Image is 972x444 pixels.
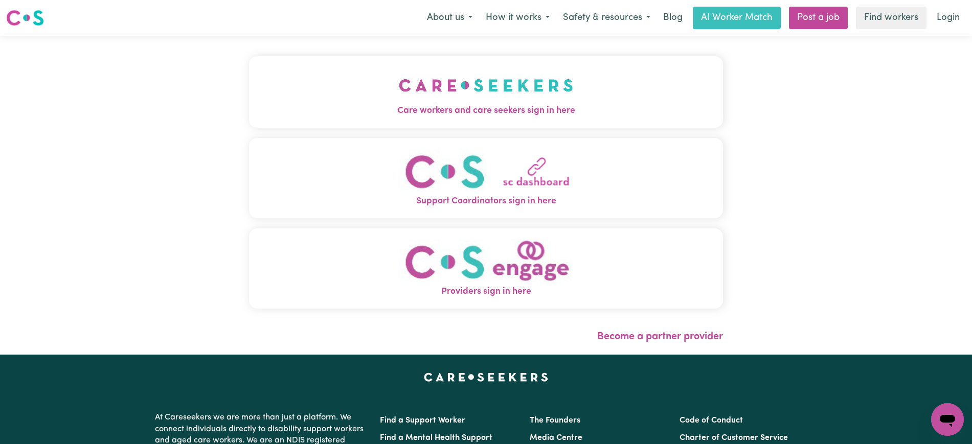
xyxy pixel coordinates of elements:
a: Careseekers home page [424,373,548,381]
a: Blog [657,7,689,29]
img: Careseekers logo [6,9,44,27]
iframe: Button to launch messaging window [931,403,964,436]
a: AI Worker Match [693,7,781,29]
a: Find workers [856,7,926,29]
a: Media Centre [530,434,582,442]
a: Charter of Customer Service [680,434,788,442]
a: The Founders [530,416,580,425]
span: Care workers and care seekers sign in here [249,104,723,118]
span: Support Coordinators sign in here [249,195,723,208]
button: Care workers and care seekers sign in here [249,56,723,128]
a: Login [931,7,966,29]
button: Safety & resources [556,7,657,29]
a: Become a partner provider [597,332,723,342]
button: About us [420,7,479,29]
a: Careseekers logo [6,6,44,30]
a: Post a job [789,7,848,29]
button: Providers sign in here [249,228,723,309]
button: How it works [479,7,556,29]
button: Support Coordinators sign in here [249,138,723,218]
span: Providers sign in here [249,285,723,298]
a: Code of Conduct [680,416,743,425]
a: Find a Support Worker [380,416,465,425]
